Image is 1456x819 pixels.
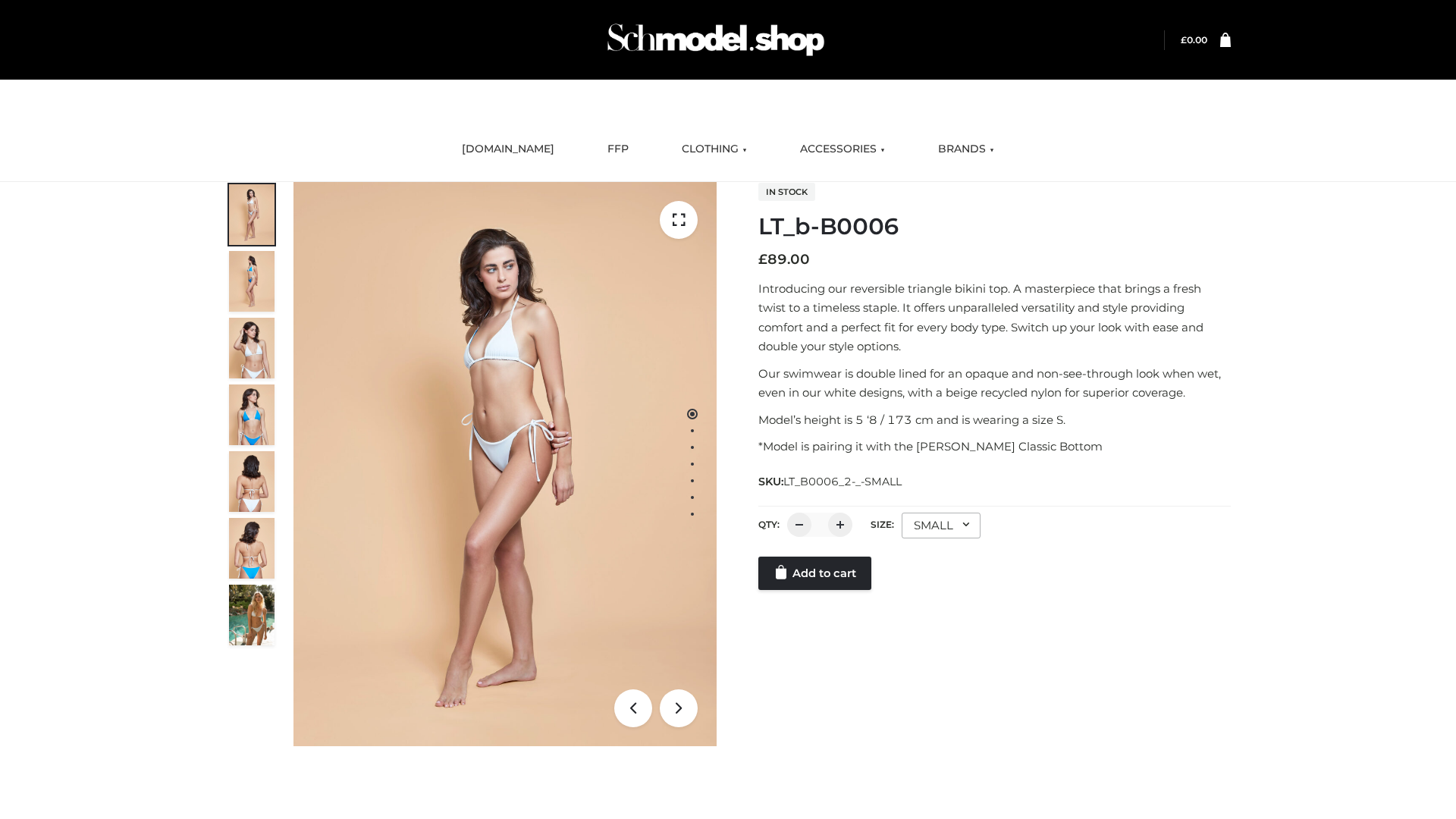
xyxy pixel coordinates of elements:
img: ArielClassicBikiniTop_CloudNine_AzureSky_OW114ECO_1 [293,182,717,746]
a: FFP [596,133,640,166]
span: £ [758,251,767,268]
a: CLOTHING [670,133,758,166]
a: Add to cart [758,557,871,590]
p: Our swimwear is double lined for an opaque and non-see-through look when wet, even in our white d... [758,364,1231,403]
img: ArielClassicBikiniTop_CloudNine_AzureSky_OW114ECO_7-scaled.jpg [229,451,275,512]
img: ArielClassicBikiniTop_CloudNine_AzureSky_OW114ECO_1-scaled.jpg [229,184,275,245]
bdi: 0.00 [1181,34,1207,45]
p: Model’s height is 5 ‘8 / 173 cm and is wearing a size S. [758,410,1231,430]
img: ArielClassicBikiniTop_CloudNine_AzureSky_OW114ECO_3-scaled.jpg [229,318,275,378]
img: ArielClassicBikiniTop_CloudNine_AzureSky_OW114ECO_4-scaled.jpg [229,384,275,445]
span: LT_B0006_2-_-SMALL [783,475,902,488]
img: ArielClassicBikiniTop_CloudNine_AzureSky_OW114ECO_8-scaled.jpg [229,518,275,579]
h1: LT_b-B0006 [758,213,1231,240]
label: Size: [871,519,894,530]
span: In stock [758,183,815,201]
span: £ [1181,34,1187,45]
label: QTY: [758,519,780,530]
a: £0.00 [1181,34,1207,45]
img: Schmodel Admin 964 [602,10,830,70]
p: *Model is pairing it with the [PERSON_NAME] Classic Bottom [758,437,1231,457]
a: [DOMAIN_NAME] [450,133,566,166]
div: SMALL [902,513,981,538]
img: ArielClassicBikiniTop_CloudNine_AzureSky_OW114ECO_2-scaled.jpg [229,251,275,312]
a: ACCESSORIES [789,133,896,166]
bdi: 89.00 [758,251,810,268]
a: BRANDS [927,133,1006,166]
img: Arieltop_CloudNine_AzureSky2.jpg [229,585,275,645]
p: Introducing our reversible triangle bikini top. A masterpiece that brings a fresh twist to a time... [758,279,1231,356]
span: SKU: [758,472,903,491]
